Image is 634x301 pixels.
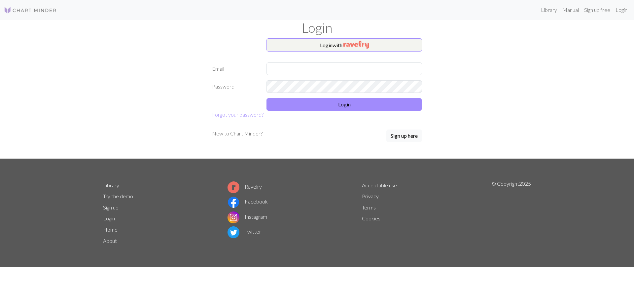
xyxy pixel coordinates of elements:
a: About [103,238,117,244]
a: Forgot your password? [212,111,264,118]
a: Try the demo [103,193,133,199]
a: Privacy [362,193,379,199]
a: Facebook [228,198,268,205]
label: Password [208,80,263,93]
label: Email [208,62,263,75]
img: Instagram logo [228,211,239,223]
img: Ravelry logo [228,181,239,193]
button: Loginwith [266,38,422,52]
a: Acceptable use [362,182,397,188]
p: © Copyright 2025 [491,180,531,246]
a: Twitter [228,228,261,235]
img: Twitter logo [228,226,239,238]
a: Sign up [103,204,119,210]
button: Login [266,98,422,111]
a: Login [103,215,115,221]
h1: Login [99,20,535,36]
a: Sign up here [386,130,422,143]
img: Logo [4,6,57,14]
a: Sign up free [581,3,613,17]
a: Instagram [228,213,267,220]
img: Facebook logo [228,196,239,208]
a: Manual [560,3,581,17]
a: Library [538,3,560,17]
a: Home [103,226,118,233]
a: Login [613,3,630,17]
img: Ravelry [343,41,369,49]
a: Cookies [362,215,380,221]
a: Library [103,182,119,188]
button: Sign up here [386,130,422,142]
a: Terms [362,204,376,210]
p: New to Chart Minder? [212,130,263,137]
a: Ravelry [228,183,262,190]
